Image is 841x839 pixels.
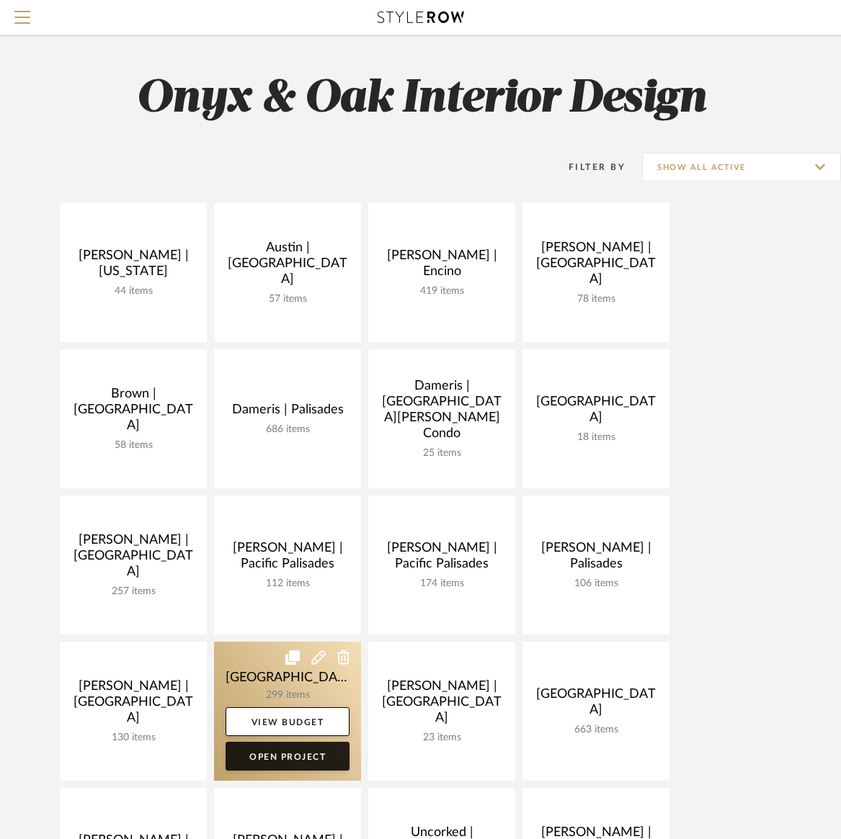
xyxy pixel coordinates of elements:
[71,732,195,744] div: 130 items
[71,678,195,732] div: [PERSON_NAME] | [GEOGRAPHIC_DATA]
[226,423,350,436] div: 686 items
[226,707,350,736] a: View Budget
[534,686,658,724] div: [GEOGRAPHIC_DATA]
[550,160,626,174] div: Filter By
[380,285,504,297] div: 419 items
[534,394,658,431] div: [GEOGRAPHIC_DATA]
[71,532,195,585] div: [PERSON_NAME] | [GEOGRAPHIC_DATA]
[226,578,350,590] div: 112 items
[534,724,658,736] div: 663 items
[380,447,504,459] div: 25 items
[226,293,350,305] div: 57 items
[71,248,195,285] div: [PERSON_NAME] | [US_STATE]
[226,240,350,293] div: Austin | [GEOGRAPHIC_DATA]
[380,378,504,447] div: Dameris | [GEOGRAPHIC_DATA][PERSON_NAME] Condo
[71,439,195,452] div: 58 items
[534,431,658,444] div: 18 items
[71,285,195,297] div: 44 items
[534,540,658,578] div: [PERSON_NAME] | Palisades
[380,732,504,744] div: 23 items
[380,578,504,590] div: 174 items
[380,678,504,732] div: [PERSON_NAME] | [GEOGRAPHIC_DATA]
[226,402,350,423] div: Dameris | Palisades
[226,742,350,771] a: Open Project
[71,386,195,439] div: Brown | [GEOGRAPHIC_DATA]
[534,240,658,293] div: [PERSON_NAME] | [GEOGRAPHIC_DATA]
[380,540,504,578] div: [PERSON_NAME] | Pacific Palisades
[534,293,658,305] div: 78 items
[226,540,350,578] div: [PERSON_NAME] | Pacific Palisades
[380,248,504,285] div: [PERSON_NAME] | Encino
[71,585,195,598] div: 257 items
[534,578,658,590] div: 106 items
